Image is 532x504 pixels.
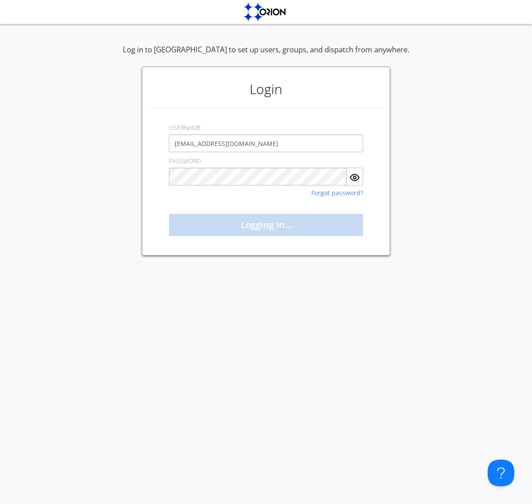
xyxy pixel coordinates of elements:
a: Forgot password? [311,190,363,196]
button: Logging in... [169,214,363,236]
img: eye.svg [349,172,360,183]
h1: Login [147,71,385,107]
iframe: Toggle Customer Support [488,460,514,486]
button: Show Password [347,168,363,185]
label: PASSWORD [169,157,201,165]
input: Password [169,168,347,185]
label: USERNAME [169,123,201,132]
div: Log in to [GEOGRAPHIC_DATA] to set up users, groups, and dispatch from anywhere. [123,44,409,67]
